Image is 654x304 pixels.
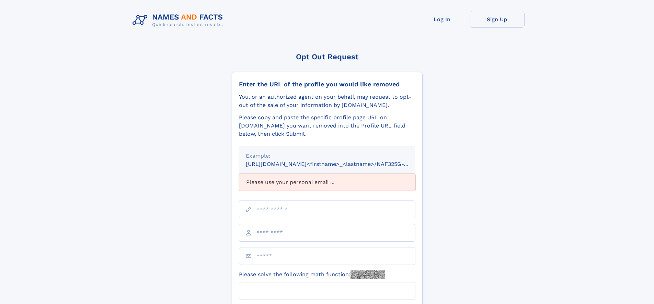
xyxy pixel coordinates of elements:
div: Opt Out Request [232,52,423,61]
label: Please solve the following math function: [239,270,385,279]
div: You, or an authorized agent on your behalf, may request to opt-out of the sale of your informatio... [239,93,415,109]
a: Sign Up [470,11,525,28]
div: Example: [246,152,409,160]
small: [URL][DOMAIN_NAME]<firstname>_<lastname>/NAF325G-xxxxxxxx [246,161,428,167]
div: Please use your personal email ... [239,174,415,191]
a: Log In [415,11,470,28]
div: Please copy and paste the specific profile page URL on [DOMAIN_NAME] you want removed into the Pr... [239,113,415,138]
img: Logo Names and Facts [130,11,229,29]
div: Enter the URL of the profile you would like removed [239,81,415,88]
